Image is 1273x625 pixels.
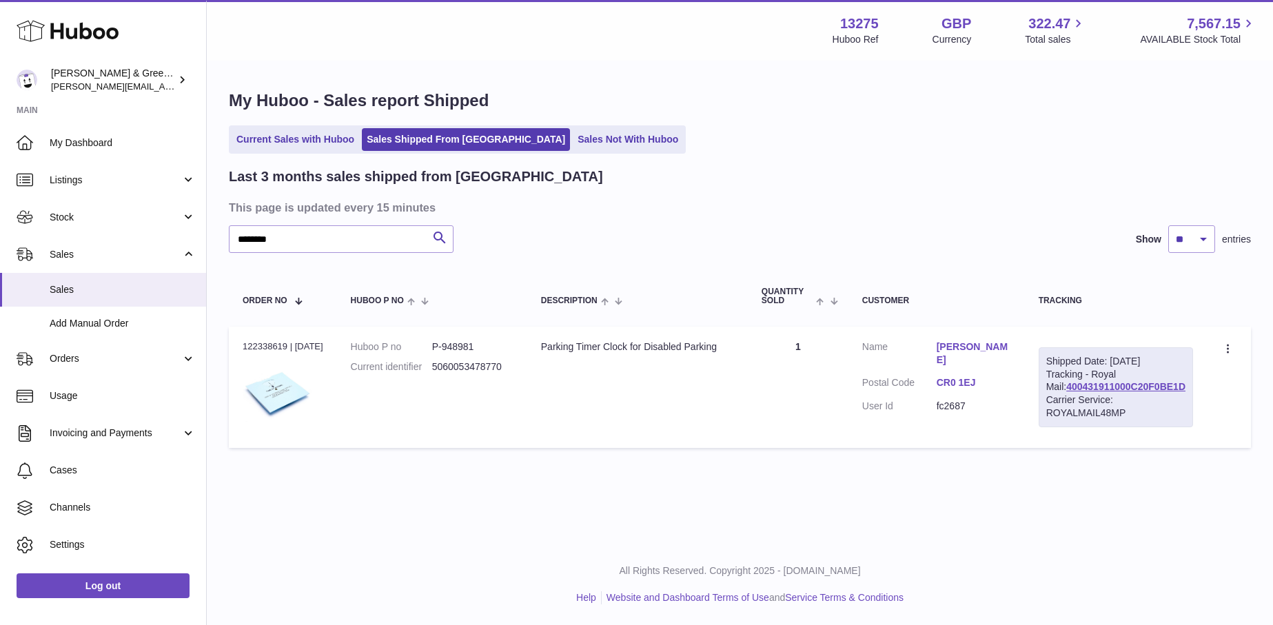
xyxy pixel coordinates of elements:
[229,200,1247,215] h3: This page is updated every 15 minutes
[243,340,323,353] div: 122338619 | [DATE]
[1025,33,1086,46] span: Total sales
[362,128,570,151] a: Sales Shipped From [GEOGRAPHIC_DATA]
[785,592,904,603] a: Service Terms & Conditions
[862,296,1011,305] div: Customer
[218,564,1262,577] p: All Rights Reserved. Copyright 2025 - [DOMAIN_NAME]
[50,174,181,187] span: Listings
[50,283,196,296] span: Sales
[50,538,196,551] span: Settings
[232,128,359,151] a: Current Sales with Huboo
[862,340,937,370] dt: Name
[50,389,196,402] span: Usage
[937,340,1011,367] a: [PERSON_NAME]
[50,501,196,514] span: Channels
[50,211,181,224] span: Stock
[50,136,196,150] span: My Dashboard
[351,296,404,305] span: Huboo P no
[351,360,432,373] dt: Current identifier
[1028,14,1070,33] span: 322.47
[937,400,1011,413] dd: fc2687
[51,81,276,92] span: [PERSON_NAME][EMAIL_ADDRESS][DOMAIN_NAME]
[541,340,734,354] div: Parking Timer Clock for Disabled Parking
[1222,233,1251,246] span: entries
[1066,381,1185,392] a: 400431911000C20F0BE1D
[607,592,769,603] a: Website and Dashboard Terms of Use
[243,296,287,305] span: Order No
[17,70,37,90] img: ellen@bluebadgecompany.co.uk
[933,33,972,46] div: Currency
[1140,14,1256,46] a: 7,567.15 AVAILABLE Stock Total
[762,287,813,305] span: Quantity Sold
[50,464,196,477] span: Cases
[602,591,904,604] li: and
[573,128,683,151] a: Sales Not With Huboo
[862,400,937,413] dt: User Id
[432,360,513,373] dd: 5060053478770
[50,248,181,261] span: Sales
[748,327,848,448] td: 1
[862,376,937,393] dt: Postal Code
[1046,355,1185,368] div: Shipped Date: [DATE]
[1140,33,1256,46] span: AVAILABLE Stock Total
[1136,233,1161,246] label: Show
[541,296,598,305] span: Description
[941,14,971,33] strong: GBP
[229,90,1251,112] h1: My Huboo - Sales report Shipped
[50,427,181,440] span: Invoicing and Payments
[1039,347,1193,427] div: Tracking - Royal Mail:
[17,573,190,598] a: Log out
[576,592,596,603] a: Help
[432,340,513,354] dd: P-948981
[840,14,879,33] strong: 13275
[50,317,196,330] span: Add Manual Order
[937,376,1011,389] a: CR0 1EJ
[50,352,181,365] span: Orders
[1025,14,1086,46] a: 322.47 Total sales
[833,33,879,46] div: Huboo Ref
[1046,393,1185,420] div: Carrier Service: ROYALMAIL48MP
[351,340,432,354] dt: Huboo P no
[1039,296,1193,305] div: Tracking
[51,67,175,93] div: [PERSON_NAME] & Green Ltd
[243,357,312,426] img: $_57.JPG
[1187,14,1241,33] span: 7,567.15
[229,167,603,186] h2: Last 3 months sales shipped from [GEOGRAPHIC_DATA]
